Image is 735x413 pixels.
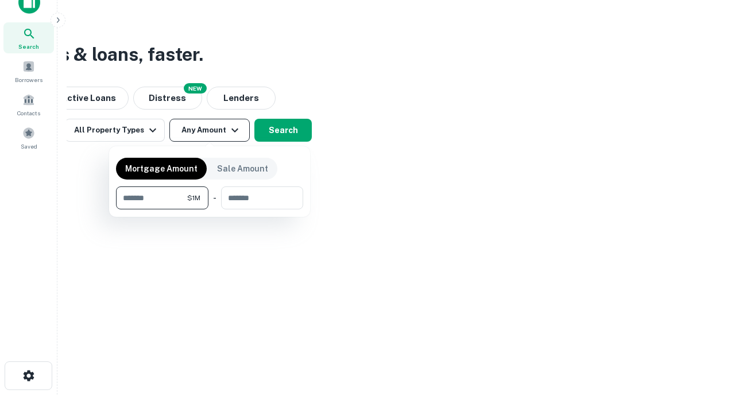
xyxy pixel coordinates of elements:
iframe: Chat Widget [678,321,735,376]
div: - [213,186,216,209]
p: Mortgage Amount [125,162,198,175]
p: Sale Amount [217,162,268,175]
span: $1M [187,193,200,203]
